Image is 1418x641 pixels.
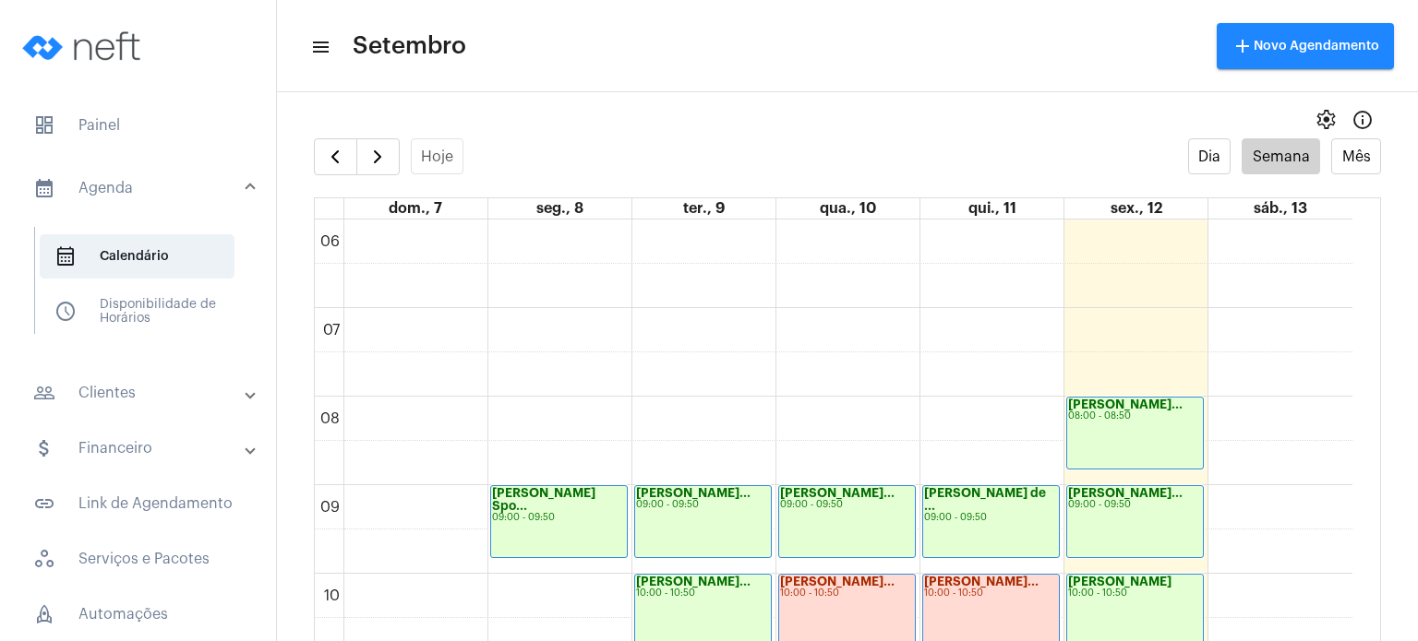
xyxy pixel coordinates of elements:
span: Painel [18,103,258,148]
strong: [PERSON_NAME]... [636,487,751,499]
mat-icon: sidenav icon [33,177,55,199]
div: 10:00 - 10:50 [636,588,770,599]
mat-icon: sidenav icon [310,36,329,58]
span: Automações [18,592,258,636]
button: Semana Anterior [314,138,357,175]
span: Novo Agendamento [1232,40,1379,53]
strong: [PERSON_NAME]... [780,487,895,499]
strong: [PERSON_NAME]... [924,576,1039,588]
mat-icon: add [1232,35,1254,57]
div: sidenav iconAgenda [11,218,276,360]
div: 09:00 - 09:50 [492,513,626,523]
strong: [PERSON_NAME] [1068,576,1172,588]
div: 10:00 - 10:50 [924,588,1058,599]
div: 07 [319,322,343,338]
a: 9 de setembro de 2025 [679,198,728,219]
span: Link de Agendamento [18,481,258,526]
span: Setembro [353,31,466,61]
a: 10 de setembro de 2025 [816,198,880,219]
mat-expansion-panel-header: sidenav iconClientes [11,371,276,415]
button: Semana [1242,138,1320,174]
a: 13 de setembro de 2025 [1250,198,1311,219]
strong: [PERSON_NAME]... [636,576,751,588]
span: Serviços e Pacotes [18,537,258,581]
span: sidenav icon [33,548,55,570]
div: 09:00 - 09:50 [1068,500,1202,510]
img: logo-neft-novo-2.png [15,9,153,83]
button: Novo Agendamento [1217,23,1394,69]
button: Mês [1331,138,1381,174]
button: Info [1344,101,1381,138]
div: 09:00 - 09:50 [780,500,914,510]
mat-icon: sidenav icon [33,382,55,404]
mat-panel-title: Clientes [33,382,246,404]
mat-expansion-panel-header: sidenav iconAgenda [11,159,276,218]
span: sidenav icon [54,301,77,323]
button: Dia [1188,138,1232,174]
button: settings [1307,101,1344,138]
div: 10 [320,588,343,604]
mat-icon: sidenav icon [33,493,55,515]
button: Próximo Semana [356,138,400,175]
strong: [PERSON_NAME] de ... [924,487,1046,512]
mat-icon: Info [1352,109,1374,131]
span: Calendário [40,234,234,279]
a: 8 de setembro de 2025 [533,198,587,219]
a: 12 de setembro de 2025 [1107,198,1166,219]
mat-icon: sidenav icon [33,437,55,459]
span: sidenav icon [33,114,55,137]
button: Hoje [411,138,464,174]
strong: [PERSON_NAME]... [1068,487,1183,499]
span: sidenav icon [33,603,55,625]
div: 08:00 - 08:50 [1068,411,1202,421]
strong: [PERSON_NAME] Spo... [492,487,595,512]
strong: [PERSON_NAME]... [1068,398,1183,410]
mat-panel-title: Financeiro [33,437,246,459]
span: Disponibilidade de Horários [40,290,234,334]
a: 11 de setembro de 2025 [965,198,1020,219]
mat-expansion-panel-header: sidenav iconFinanceiro [11,426,276,470]
span: settings [1315,109,1337,131]
span: sidenav icon [54,245,77,267]
strong: [PERSON_NAME]... [780,576,895,588]
div: 10:00 - 10:50 [780,588,914,599]
div: 10:00 - 10:50 [1068,588,1202,599]
div: 09:00 - 09:50 [924,513,1058,523]
div: 09 [317,499,343,516]
mat-panel-title: Agenda [33,177,246,199]
div: 08 [317,410,343,427]
a: 7 de setembro de 2025 [385,198,446,219]
div: 09:00 - 09:50 [636,500,770,510]
div: 06 [317,233,343,250]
